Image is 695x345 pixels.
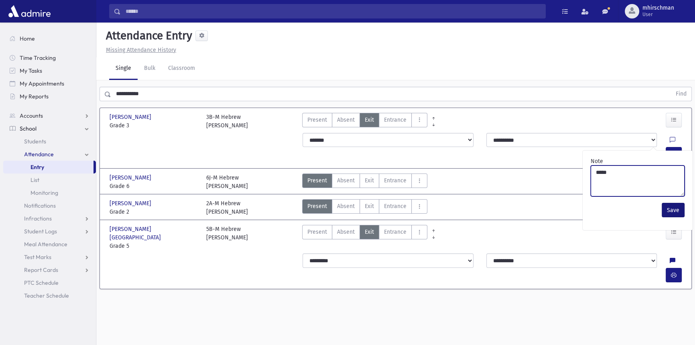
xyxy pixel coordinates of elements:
span: Accounts [20,112,43,119]
span: Present [307,202,327,210]
span: Entrance [384,176,406,185]
a: Monitoring [3,186,96,199]
span: Absent [337,202,355,210]
a: School [3,122,96,135]
div: 6J-M Hebrew [PERSON_NAME] [206,174,248,190]
a: Students [3,135,96,148]
a: Single [109,57,138,80]
span: Time Tracking [20,54,56,61]
a: PTC Schedule [3,276,96,289]
a: Missing Attendance History [103,47,176,53]
span: Exit [365,176,374,185]
span: Present [307,228,327,236]
a: Meal Attendance [3,238,96,251]
div: AttTypes [302,225,427,250]
a: Test Marks [3,251,96,263]
label: Note [591,157,603,165]
div: AttTypes [302,113,427,130]
span: PTC Schedule [24,279,59,286]
u: Missing Attendance History [106,47,176,53]
a: Infractions [3,212,96,225]
span: Report Cards [24,266,58,274]
span: Entry [30,163,44,171]
span: Grade 6 [110,182,198,190]
span: Present [307,176,327,185]
div: AttTypes [302,199,427,216]
span: Grade 5 [110,242,198,250]
span: [PERSON_NAME] [110,174,153,182]
span: Monitoring [30,189,58,196]
span: Absent [337,116,355,124]
span: Infractions [24,215,52,222]
a: Accounts [3,109,96,122]
span: School [20,125,37,132]
span: Entrance [384,116,406,124]
span: My Appointments [20,80,64,87]
span: Absent [337,228,355,236]
span: Students [24,138,46,145]
a: Attendance [3,148,96,161]
a: List [3,174,96,186]
img: AdmirePro [6,3,53,19]
span: Attendance [24,151,54,158]
span: Entrance [384,202,406,210]
span: Exit [365,202,374,210]
a: Bulk [138,57,162,80]
a: My Reports [3,90,96,103]
span: Notifications [24,202,56,209]
span: Meal Attendance [24,241,67,248]
a: Time Tracking [3,51,96,64]
div: 5B-M Hebrew [PERSON_NAME] [206,225,248,250]
a: My Appointments [3,77,96,90]
span: [PERSON_NAME][GEOGRAPHIC_DATA] [110,225,198,242]
a: Classroom [162,57,201,80]
button: Save [662,203,685,217]
span: [PERSON_NAME] [110,199,153,208]
div: 2A-M Hebrew [PERSON_NAME] [206,199,248,216]
span: List [30,176,39,184]
span: Home [20,35,35,42]
a: Teacher Schedule [3,289,96,302]
h5: Attendance Entry [103,29,192,43]
span: Entrance [384,228,406,236]
span: Exit [365,116,374,124]
div: 3B-M Hebrew [PERSON_NAME] [206,113,248,130]
span: My Reports [20,93,49,100]
span: Absent [337,176,355,185]
span: Grade 2 [110,208,198,216]
span: Test Marks [24,253,51,261]
span: My Tasks [20,67,42,74]
span: mhirschman [642,5,674,11]
span: User [642,11,674,18]
span: Teacher Schedule [24,292,69,299]
a: Report Cards [3,263,96,276]
span: Present [307,116,327,124]
span: [PERSON_NAME] [110,113,153,121]
a: My Tasks [3,64,96,77]
a: Entry [3,161,93,174]
a: Notifications [3,199,96,212]
input: Search [121,4,545,18]
button: Find [671,87,691,101]
a: Home [3,32,96,45]
span: Exit [365,228,374,236]
span: Student Logs [24,228,57,235]
span: Grade 3 [110,121,198,130]
div: AttTypes [302,174,427,190]
a: Student Logs [3,225,96,238]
